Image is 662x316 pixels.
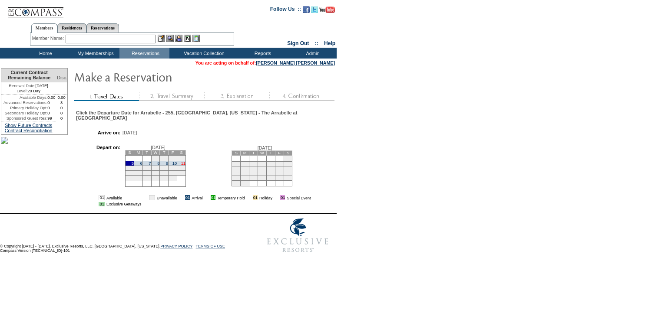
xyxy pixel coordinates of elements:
td: M [134,150,142,155]
img: step1_state2.gif [74,92,139,101]
a: Subscribe to our YouTube Channel [319,9,335,14]
td: 20 [266,171,275,176]
td: M [241,150,249,155]
td: 13 [266,166,275,171]
td: 16 [160,166,169,170]
a: 9 [166,161,168,166]
td: 1 [151,155,160,161]
img: Make Reservation [74,68,248,85]
td: Current Contract Remaining Balance [1,68,56,82]
td: 14 [142,166,151,170]
td: Reports [237,48,287,59]
td: 31 [169,175,177,181]
td: 17 [169,166,177,170]
td: Sponsored Guest Res: [1,116,47,121]
td: 18 [177,166,186,170]
span: Renewal Date: [9,83,35,88]
td: 0 [56,116,67,121]
td: 7 [275,161,284,166]
td: 0.00 [56,95,67,100]
td: 26 [258,176,267,180]
td: 31 [241,180,249,186]
td: 30 [160,175,169,181]
td: 12 [126,166,134,170]
td: Depart on: [80,145,120,189]
img: View [166,35,174,42]
td: S [126,150,134,155]
div: Click the Departure Date for Arrabelle - 255, [GEOGRAPHIC_DATA], [US_STATE] - The Arrabelle at [G... [76,110,334,121]
td: 4 [177,155,186,161]
td: Home [20,48,70,59]
td: 28 [275,176,284,180]
td: T [266,150,275,155]
a: Members [31,23,58,33]
a: TERMS OF USE [196,244,225,248]
td: 2 [160,155,169,161]
a: Sign Out [287,40,309,46]
span: Level: [17,88,27,94]
td: 3 [241,161,249,166]
a: Follow us on Twitter [311,9,318,14]
td: 11 [249,166,258,171]
img: b_edit.gif [158,35,165,42]
td: 23 [232,176,241,180]
a: PRIVACY POLICY [160,244,192,248]
td: Holiday [259,195,272,200]
td: 01 [149,195,155,200]
td: 15 [284,166,292,171]
img: i.gif [179,195,183,200]
a: 6 [140,161,142,166]
td: Vacation Collection [169,48,237,59]
a: Reservations [86,23,119,33]
td: 5 [126,161,134,166]
img: step4_state1.gif [269,92,334,101]
td: Exclusive Getaways [106,202,142,206]
td: 10 [241,166,249,171]
td: 29 [151,175,160,181]
a: 7 [149,161,151,166]
td: 25 [177,170,186,175]
td: 24 [169,170,177,175]
a: [PERSON_NAME] [PERSON_NAME] [256,60,335,65]
td: [DATE] [1,82,56,88]
td: My Memberships [70,48,119,59]
img: i.gif [205,195,209,200]
td: 6 [266,161,275,166]
img: b_calculator.gif [192,35,200,42]
td: 23 [160,170,169,175]
td: Arrive on: [80,130,120,135]
td: 17 [241,171,249,176]
td: 01 [253,195,258,200]
td: 4 [249,161,258,166]
td: 99 [47,116,56,121]
td: 21 [275,171,284,176]
td: F [169,150,177,155]
td: 9 [232,166,241,171]
td: 01 [99,202,104,206]
img: Follow us on Twitter [311,6,318,13]
td: 29 [284,176,292,180]
span: You are acting on behalf of: [195,60,335,65]
td: 2 [232,161,241,166]
img: Become our fan on Facebook [303,6,310,13]
td: 01 [99,195,104,200]
td: W [258,150,267,155]
td: 15 [151,166,160,170]
td: Admin [287,48,337,59]
td: Secondary Holiday Opt: [1,111,47,116]
img: step2_state1.gif [139,92,204,101]
td: 0 [56,111,67,116]
td: 01 [280,195,285,200]
a: Residences [57,23,86,33]
td: S [232,150,241,155]
td: T [160,150,169,155]
td: 13 [134,166,142,170]
td: 0.00 [47,95,56,100]
td: S [177,150,186,155]
td: W [151,150,160,155]
a: 8 [157,161,159,166]
a: Help [324,40,335,46]
span: [DATE] [258,145,272,150]
td: 5 [258,161,267,166]
td: 0 [56,105,67,111]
